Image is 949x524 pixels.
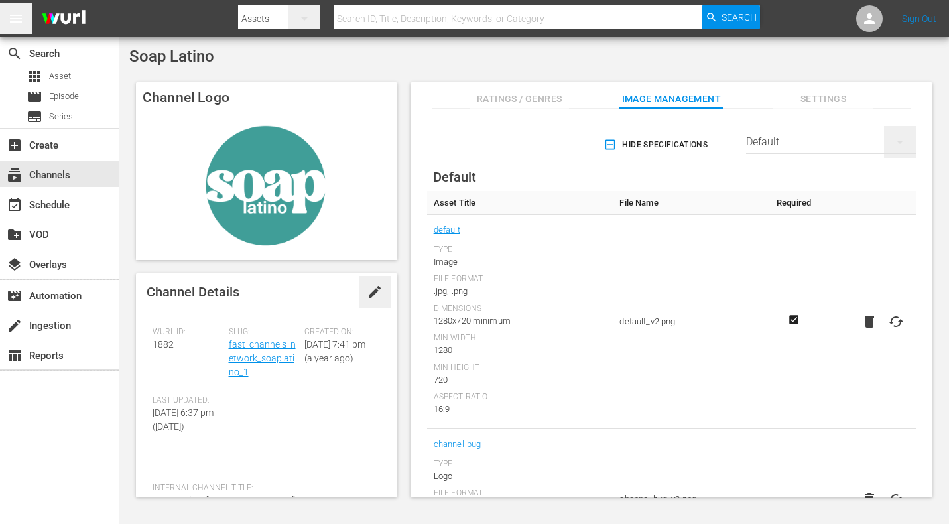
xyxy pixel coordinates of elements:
[621,91,721,107] span: Image Management
[304,327,374,338] span: Created On:
[7,167,23,183] span: Channels
[136,82,397,113] h4: Channel Logo
[7,288,23,304] span: Automation
[27,89,42,105] span: Episode
[434,470,607,483] div: Logo
[601,126,713,163] button: Hide Specifications
[27,68,42,84] span: Asset
[770,191,818,215] th: Required
[434,403,607,416] div: 16:9
[153,327,222,338] span: Wurl ID:
[7,46,23,62] span: Search
[434,245,607,255] div: Type
[49,70,71,83] span: Asset
[7,257,23,273] span: Overlays
[434,222,460,239] a: default
[304,339,365,363] span: [DATE] 7:41 pm (a year ago)
[32,3,95,34] img: ans4CAIJ8jUAAAAAAAAAAAAAAAAAAAAAAAAgQb4GAAAAAAAAAAAAAAAAAAAAAAAAJMjXAAAAAAAAAAAAAAAAAAAAAAAAgAT5G...
[229,339,296,377] a: fast_channels_network_soaplatino_1
[427,191,613,215] th: Asset Title
[434,488,607,499] div: File Format
[136,113,397,259] img: Soap Latino
[7,227,23,243] span: VOD
[434,314,607,328] div: 1280x720 minimum
[49,110,73,123] span: Series
[49,90,79,103] span: Episode
[359,276,391,308] button: edit
[434,274,607,285] div: File Format
[786,314,802,326] svg: Required
[153,339,174,350] span: 1882
[153,407,214,432] span: [DATE] 6:37 pm ([DATE])
[153,495,297,505] span: Soap Latino ([GEOGRAPHIC_DATA])
[434,459,607,470] div: Type
[153,483,374,493] span: Internal Channel Title:
[902,13,936,24] a: Sign Out
[153,395,222,406] span: Last Updated:
[7,137,23,153] span: Create
[434,436,481,453] a: channel-bug
[434,392,607,403] div: Aspect Ratio
[229,327,298,338] span: Slug:
[702,5,760,29] button: Search
[434,285,607,298] div: .jpg, .png
[8,11,24,27] span: menu
[367,284,383,300] span: edit
[606,138,708,152] span: Hide Specifications
[433,169,476,185] span: Default
[434,255,607,269] div: Image
[434,333,607,344] div: Min Width
[613,191,769,215] th: File Name
[470,91,569,107] span: Ratings / Genres
[27,109,42,125] span: Series
[773,91,873,107] span: Settings
[7,318,23,334] span: Ingestion
[434,344,607,357] div: 1280
[746,123,916,161] div: Default
[147,284,239,300] span: Channel Details
[434,304,607,314] div: Dimensions
[613,215,769,429] td: default_v2.png
[434,363,607,373] div: Min Height
[7,197,23,213] span: Schedule
[129,47,214,66] span: Soap Latino
[722,5,757,29] span: Search
[7,348,23,363] span: Reports
[434,373,607,387] div: 720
